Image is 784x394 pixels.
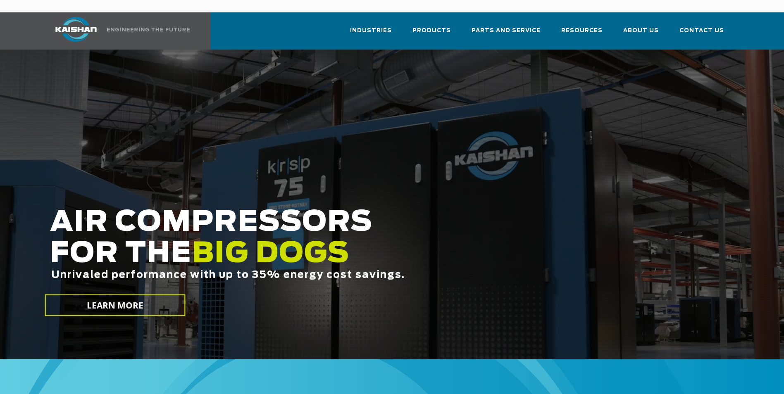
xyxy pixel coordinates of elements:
[45,17,107,42] img: kaishan logo
[623,20,659,48] a: About Us
[50,207,619,306] h2: AIR COMPRESSORS FOR THE
[679,20,724,48] a: Contact Us
[107,28,190,31] img: Engineering the future
[350,26,392,36] span: Industries
[86,299,143,311] span: LEARN MORE
[472,20,541,48] a: Parts and Service
[623,26,659,36] span: About Us
[45,294,185,316] a: LEARN MORE
[350,20,392,48] a: Industries
[679,26,724,36] span: Contact Us
[412,26,451,36] span: Products
[472,26,541,36] span: Parts and Service
[192,240,350,268] span: BIG DOGS
[412,20,451,48] a: Products
[561,26,603,36] span: Resources
[45,12,191,50] a: Kaishan USA
[561,20,603,48] a: Resources
[51,270,405,280] span: Unrivaled performance with up to 35% energy cost savings.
